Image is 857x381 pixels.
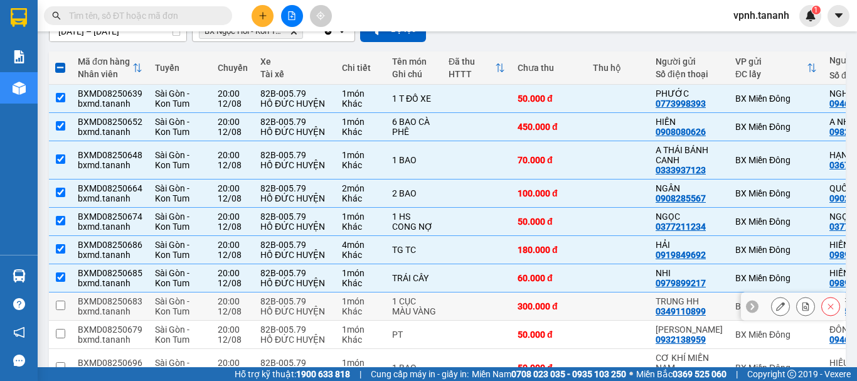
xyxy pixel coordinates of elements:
[656,278,706,288] div: 0979899217
[78,193,142,203] div: bxmd.tananh
[518,245,580,255] div: 180.000 đ
[218,240,248,250] div: 20:00
[107,11,208,41] div: VP [PERSON_NAME]
[218,99,248,109] div: 12/08
[656,99,706,109] div: 0773998393
[78,160,142,170] div: bxmd.tananh
[511,369,626,379] strong: 0708 023 035 - 0935 103 250
[218,222,248,232] div: 12/08
[310,5,332,27] button: aim
[105,69,123,82] span: CC :
[13,50,26,63] img: solution-icon
[101,90,118,107] span: SL
[78,268,142,278] div: BXMD08250685
[218,127,248,137] div: 12/08
[258,11,267,20] span: plus
[392,188,436,198] div: 2 BAO
[518,330,580,340] div: 50.000 đ
[78,99,142,109] div: bxmd.tananh
[342,306,380,316] div: Khác
[449,69,495,79] div: HTTT
[342,193,380,203] div: Khác
[735,217,817,227] div: BX Miền Đông
[723,8,799,23] span: vpnh.tananh
[218,250,248,260] div: 12/08
[218,183,248,193] div: 20:00
[673,369,727,379] strong: 0369 525 060
[342,183,380,193] div: 2 món
[78,117,142,127] div: BXMD08250652
[472,367,626,381] span: Miền Nam
[629,372,633,377] span: ⚪️
[656,325,723,335] div: XUÂN PHƯƠNG
[735,188,817,198] div: BX Miền Đông
[735,56,807,67] div: VP gửi
[735,155,817,165] div: BX Miền Đông
[78,222,142,232] div: bxmd.tananh
[13,326,25,338] span: notification
[281,5,303,27] button: file-add
[342,212,380,222] div: 1 món
[155,358,189,378] span: Sài Gòn - Kon Tum
[392,222,436,232] div: CONG NỢ
[392,330,436,340] div: PT
[260,117,329,127] div: 82B-005.79
[260,325,329,335] div: 82B-005.79
[656,240,723,250] div: HẢI
[392,245,436,255] div: TG TC
[13,355,25,367] span: message
[735,69,807,79] div: ĐC lấy
[260,150,329,160] div: 82B-005.79
[518,122,580,132] div: 450.000 đ
[735,245,817,255] div: BX Miền Đông
[78,240,142,250] div: BXMD08250686
[260,56,329,67] div: Xe
[342,127,380,137] div: Khác
[518,63,580,73] div: Chưa thu
[155,150,189,170] span: Sài Gòn - Kon Tum
[828,5,849,27] button: caret-down
[392,363,436,373] div: 1 BAO
[342,150,380,160] div: 1 món
[656,89,723,99] div: PHƯỚC
[656,212,723,222] div: NGỌC
[771,297,790,316] div: Sửa đơn hàng
[805,10,816,21] img: icon-new-feature
[442,51,511,85] th: Toggle SortBy
[656,296,723,306] div: TRUNG HH
[155,63,205,73] div: Tuyến
[518,301,580,311] div: 300.000 đ
[392,155,436,165] div: 1 BAO
[656,335,706,345] div: 0932138959
[13,82,26,95] img: warehouse-icon
[260,183,329,193] div: 82B-005.79
[316,11,325,20] span: aim
[518,363,580,373] div: 50.000 đ
[735,363,817,373] div: BX Miền Đông
[735,94,817,104] div: BX Miền Đông
[78,89,142,99] div: BXMD08250639
[155,183,189,203] span: Sài Gòn - Kon Tum
[636,367,727,381] span: Miền Bắc
[260,212,329,222] div: 82B-005.79
[656,193,706,203] div: 0908285567
[260,335,329,345] div: HỒ ĐỨC HUYỆN
[218,212,248,222] div: 20:00
[656,69,723,79] div: Số điện thoại
[392,117,436,137] div: 6 BAO CÀ PHÊ
[342,117,380,127] div: 1 món
[260,127,329,137] div: HỒ ĐỨC HUYỆN
[218,358,248,368] div: 20:00
[518,273,580,283] div: 60.000 đ
[260,306,329,316] div: HỒ ĐỨC HUYỆN
[656,127,706,137] div: 0908080626
[392,69,436,79] div: Ghi chú
[155,268,189,288] span: Sài Gòn - Kon Tum
[833,10,844,21] span: caret-down
[69,9,217,23] input: Tìm tên, số ĐT hoặc mã đơn
[252,5,274,27] button: plus
[342,160,380,170] div: Khác
[342,240,380,250] div: 4 món
[812,6,821,14] sup: 1
[155,240,189,260] span: Sài Gòn - Kon Tum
